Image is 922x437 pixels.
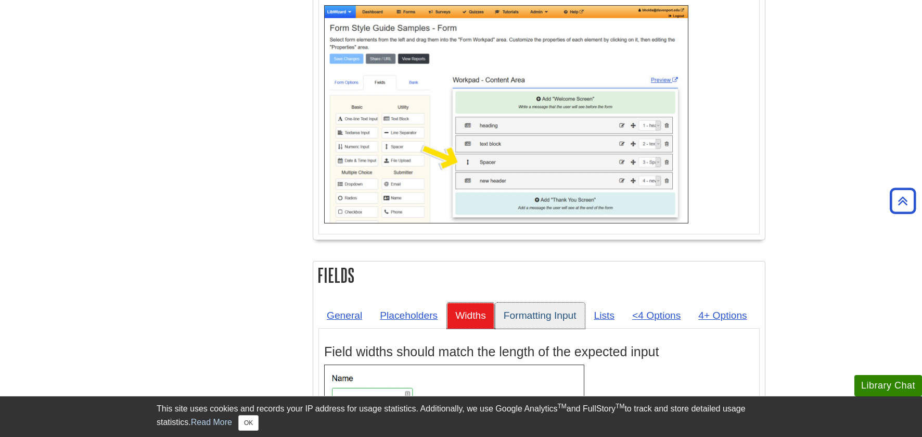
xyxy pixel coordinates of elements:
[624,303,689,328] a: <4 Options
[495,303,585,328] a: Formatting Input
[313,261,765,289] h2: Fields
[616,403,624,410] sup: TM
[586,303,623,328] a: Lists
[372,303,446,328] a: Placeholders
[191,418,232,427] a: Read More
[324,5,688,223] img: form with spacer
[238,415,259,431] button: Close
[157,403,765,431] div: This site uses cookies and records your IP address for usage statistics. Additionally, we use Goo...
[690,303,755,328] a: 4+ Options
[886,194,919,208] a: Back to Top
[318,303,370,328] a: General
[557,403,566,410] sup: TM
[324,344,754,359] h3: Field widths should match the length of the expected input
[854,375,922,396] button: Library Chat
[447,303,494,328] a: Widths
